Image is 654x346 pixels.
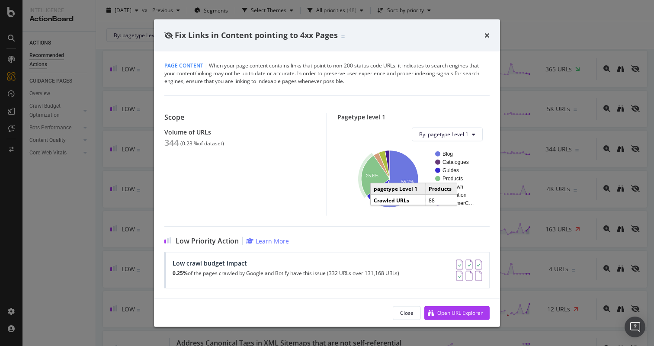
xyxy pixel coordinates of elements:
div: Pagetype level 1 [337,113,490,120]
div: eye-slash [164,32,173,39]
button: By: pagetype Level 1 [412,127,483,141]
button: Close [393,306,421,320]
text: Blog [442,151,453,157]
text: Catalogues [442,159,469,165]
text: 25.6% [366,173,378,178]
img: Equal [341,35,345,38]
text: Guides [442,167,459,173]
div: ( 0.23 % of dataset ) [180,140,224,146]
div: modal [154,19,500,327]
div: times [484,30,490,41]
button: Open URL Explorer [424,306,490,320]
div: When your page content contains links that point to non-200 status code URLs, it indicates to sea... [164,61,490,85]
div: Low crawl budget impact [173,259,399,266]
p: of the pages crawled by Google and Botify have this issue (332 URLs over 131,168 URLs) [173,270,399,276]
span: Fix Links in Content pointing to 4xx Pages [175,30,338,40]
div: Learn More [256,237,289,245]
div: Close [400,309,414,317]
text: 55.2% [401,179,414,184]
div: Scope [164,113,316,121]
span: Low Priority Action [176,237,239,245]
div: Volume of URLs [164,128,316,135]
div: Open Intercom Messenger [625,317,645,337]
span: | [205,61,208,69]
span: Page Content [164,61,203,69]
img: AY0oso9MOvYAAAAASUVORK5CYII= [456,259,482,281]
div: 344 [164,137,179,147]
text: Products [442,176,463,182]
div: Open URL Explorer [437,309,483,317]
text: pagination [442,192,466,198]
svg: A chart. [344,148,483,208]
text: unknown [442,184,463,190]
span: By: pagetype Level 1 [419,131,468,138]
text: CustomerC… [442,200,474,206]
a: Learn More [246,237,289,245]
strong: 0.25% [173,269,188,276]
